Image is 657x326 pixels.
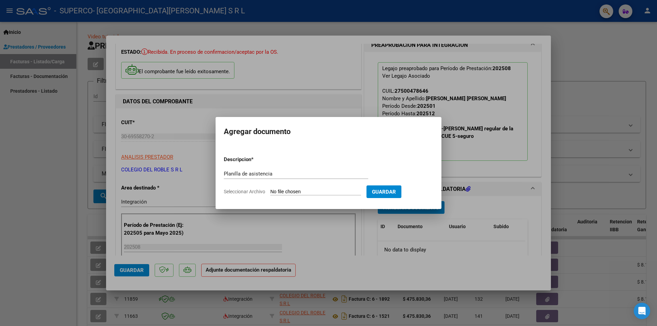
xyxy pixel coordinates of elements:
[224,125,433,138] h2: Agregar documento
[634,303,650,319] div: Open Intercom Messenger
[224,156,287,164] p: Descripcion
[224,189,265,194] span: Seleccionar Archivo
[366,185,401,198] button: Guardar
[372,189,396,195] span: Guardar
